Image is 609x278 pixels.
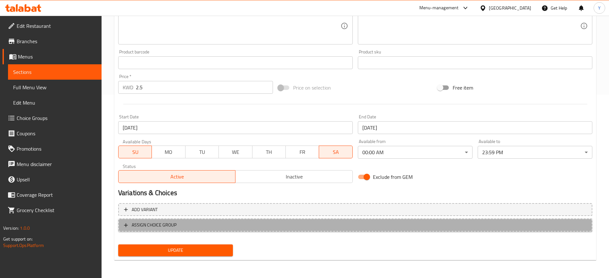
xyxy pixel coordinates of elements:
button: FR [285,146,319,158]
a: Menus [3,49,102,64]
span: Update [123,246,228,254]
a: Grocery Checklist [3,203,102,218]
div: [GEOGRAPHIC_DATA] [489,4,531,12]
span: Price on selection [293,84,331,91]
span: ASSIGN CHOICE GROUP [132,221,177,229]
h2: Variations & Choices [118,188,592,198]
a: Menu disclaimer [3,156,102,172]
span: Full Menu View [13,83,96,91]
button: Add variant [118,203,592,216]
button: MO [152,146,185,158]
input: Please enter product sku [358,56,592,69]
a: Promotions [3,141,102,156]
span: SA [322,147,350,157]
a: Choice Groups [3,110,102,126]
a: Edit Restaurant [3,18,102,34]
span: Inactive [238,172,350,181]
a: Branches [3,34,102,49]
span: Y [598,4,601,12]
a: Coverage Report [3,187,102,203]
span: Promotions [17,145,96,153]
button: TH [252,146,286,158]
input: Please enter price [136,81,273,94]
span: Upsell [17,176,96,183]
span: Coupons [17,130,96,137]
span: TH [255,147,283,157]
span: Menu disclaimer [17,160,96,168]
button: Active [118,170,236,183]
div: Menu-management [419,4,459,12]
span: Edit Restaurant [17,22,96,30]
button: ASSIGN CHOICE GROUP [118,218,592,232]
button: SU [118,146,152,158]
span: TU [188,147,216,157]
span: FR [288,147,317,157]
p: KWD [123,83,133,91]
span: Exclude from GEM [373,173,413,181]
a: Sections [8,64,102,80]
span: MO [154,147,183,157]
button: WE [218,146,252,158]
a: Upsell [3,172,102,187]
span: Grocery Checklist [17,206,96,214]
span: WE [221,147,250,157]
span: 1.0.0 [20,224,30,232]
input: Please enter product barcode [118,56,353,69]
a: Coupons [3,126,102,141]
div: 00:00 AM [358,146,473,159]
span: SU [121,147,149,157]
span: Coverage Report [17,191,96,199]
a: Support.OpsPlatform [3,241,44,250]
span: Active [121,172,233,181]
span: Version: [3,224,19,232]
a: Edit Menu [8,95,102,110]
span: Add variant [132,206,158,214]
button: TU [185,146,219,158]
span: Menus [18,53,96,60]
button: SA [319,146,352,158]
span: Branches [17,37,96,45]
span: Sections [13,68,96,76]
span: Get support on: [3,235,33,243]
span: Edit Menu [13,99,96,107]
div: 23:59 PM [478,146,592,159]
span: Free item [453,84,473,91]
button: Update [118,244,233,256]
span: Choice Groups [17,114,96,122]
button: Inactive [235,170,353,183]
a: Full Menu View [8,80,102,95]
